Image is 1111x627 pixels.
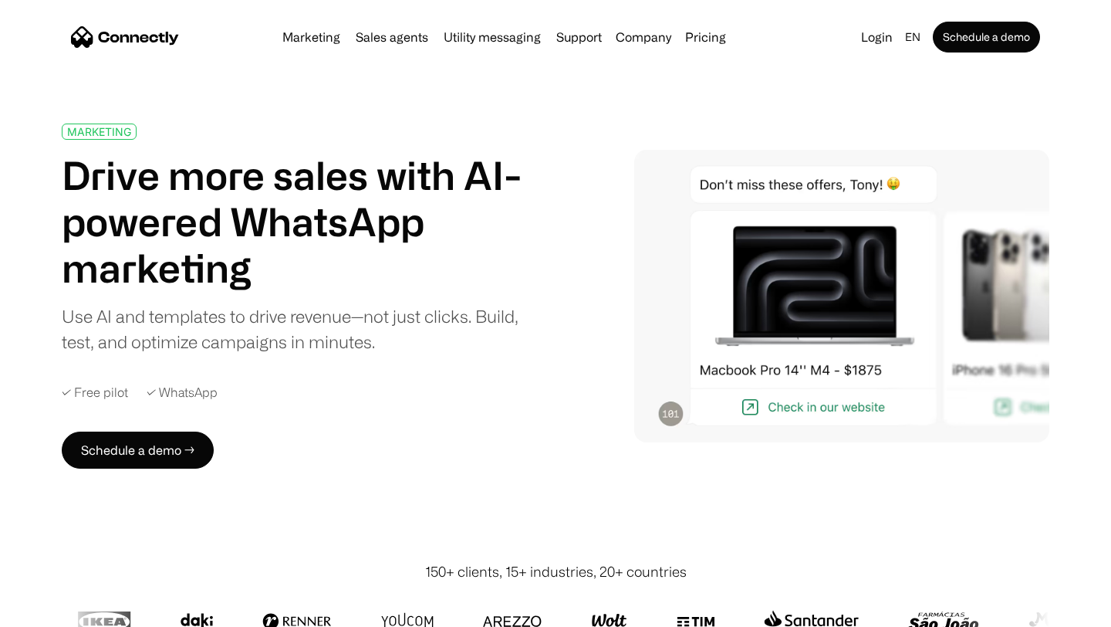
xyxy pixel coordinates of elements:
[67,126,131,137] div: MARKETING
[276,31,346,43] a: Marketing
[855,26,899,48] a: Login
[62,152,539,291] h1: Drive more sales with AI-powered WhatsApp marketing
[350,31,434,43] a: Sales agents
[899,26,930,48] div: en
[71,25,179,49] a: home
[62,432,214,469] a: Schedule a demo →
[905,26,920,48] div: en
[933,22,1040,53] a: Schedule a demo
[425,561,687,582] div: 150+ clients, 15+ industries, 20+ countries
[62,385,128,400] div: ✓ Free pilot
[616,26,671,48] div: Company
[611,26,676,48] div: Company
[679,31,732,43] a: Pricing
[437,31,547,43] a: Utility messaging
[62,303,539,354] div: Use AI and templates to drive revenue—not just clicks. Build, test, and optimize campaigns in min...
[147,385,218,400] div: ✓ WhatsApp
[550,31,608,43] a: Support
